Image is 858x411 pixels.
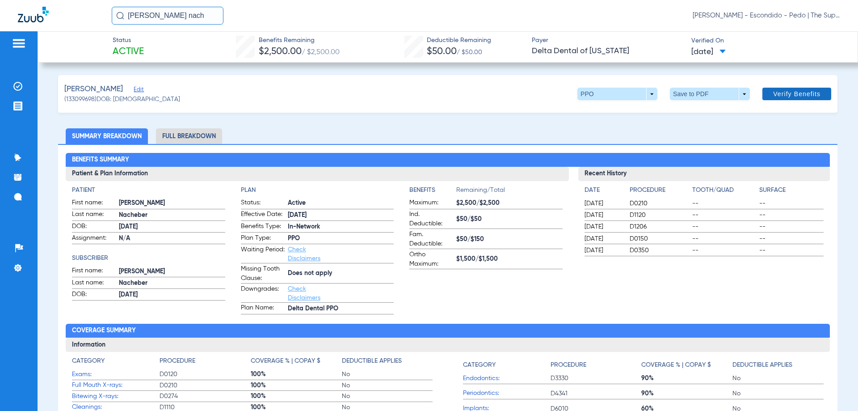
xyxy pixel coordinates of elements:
span: Verified On [691,36,843,46]
h4: Date [585,186,622,195]
span: / $50.00 [457,49,482,55]
span: No [732,374,824,383]
span: Payer [532,36,684,45]
span: First name: [72,266,116,277]
span: [DATE] [691,47,726,58]
app-breakdown-title: Procedure [551,356,642,373]
span: Last name: [72,278,116,289]
li: Full Breakdown [156,128,222,144]
span: Plan Name: [241,303,285,314]
app-breakdown-title: Deductible Applies [732,356,824,373]
span: Last name: [72,210,116,220]
span: No [342,392,433,401]
span: $50/$150 [456,235,562,244]
span: (133099698) DOB: [DEMOGRAPHIC_DATA] [64,95,180,104]
h4: Plan [241,186,394,195]
span: Maximum: [409,198,453,209]
span: Ind. Deductible: [409,210,453,229]
span: -- [759,246,823,255]
span: $50.00 [427,47,457,56]
li: Summary Breakdown [66,128,148,144]
h4: Deductible Applies [342,356,402,366]
input: Search for patients [112,7,223,25]
span: 100% [251,381,342,390]
span: D0150 [630,234,689,243]
span: [DATE] [119,290,225,300]
app-breakdown-title: Deductible Applies [342,356,433,369]
img: Zuub Logo [18,7,49,22]
span: 100% [251,370,342,379]
span: Benefits Type: [241,222,285,233]
app-breakdown-title: Coverage % | Copay $ [641,356,732,373]
span: Plan Type: [241,233,285,244]
h4: Procedure [551,360,586,370]
span: $2,500.00 [259,47,302,56]
span: N/A [119,234,225,243]
h3: Recent History [578,167,830,181]
span: D0210 [160,381,251,390]
span: Nacheber [119,211,225,220]
h2: Coverage Summary [66,324,829,338]
span: Delta Dental PPO [288,304,394,314]
span: [DATE] [585,199,622,208]
span: -- [759,234,823,243]
app-breakdown-title: Category [72,356,160,369]
span: -- [759,222,823,231]
h4: Tooth/Quad [692,186,756,195]
span: [DATE] [288,211,394,220]
span: -- [759,199,823,208]
span: Downgrades: [241,284,285,302]
span: $50/$50 [456,215,562,224]
span: D4341 [551,389,642,398]
iframe: Chat Widget [813,368,858,411]
span: $2,500/$2,500 [456,199,562,208]
span: Effective Date: [241,210,285,220]
app-breakdown-title: Benefits [409,186,456,198]
h3: Information [66,338,829,352]
button: Save to PDF [670,88,750,100]
span: Status: [241,198,285,209]
span: Remaining/Total [456,186,562,198]
span: Endodontics: [463,374,551,383]
span: -- [759,211,823,220]
h4: Procedure [160,356,195,366]
span: No [342,370,433,379]
span: Full Mouth X-rays: [72,381,160,390]
h4: Category [463,360,496,370]
span: Status [113,36,144,45]
span: [PERSON_NAME] [64,84,123,95]
h4: Coverage % | Copay $ [251,356,320,366]
span: -- [692,211,756,220]
span: D0274 [160,392,251,401]
app-breakdown-title: Procedure [160,356,251,369]
span: D0210 [630,199,689,208]
span: D0120 [160,370,251,379]
app-breakdown-title: Tooth/Quad [692,186,756,198]
span: [PERSON_NAME] [119,267,225,276]
span: D3330 [551,374,642,383]
span: D1120 [630,211,689,220]
h4: Benefits [409,186,456,195]
span: 90% [641,374,732,383]
span: Active [113,46,144,58]
span: -- [692,222,756,231]
span: 90% [641,389,732,398]
h4: Subscriber [72,254,225,263]
span: [PERSON_NAME] - Escondido - Pedo | The Super Dentists [693,11,840,20]
span: Verify Benefits [773,90,820,97]
span: -- [692,234,756,243]
h4: Patient [72,186,225,195]
span: First name: [72,198,116,209]
span: Bitewing X-rays: [72,392,160,401]
app-breakdown-title: Date [585,186,622,198]
button: PPO [577,88,657,100]
span: [DATE] [585,222,622,231]
span: DOB: [72,290,116,301]
app-breakdown-title: Procedure [630,186,689,198]
span: Nacheber [119,279,225,288]
a: Check Disclaimers [288,246,320,262]
span: Assignment: [72,233,116,244]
